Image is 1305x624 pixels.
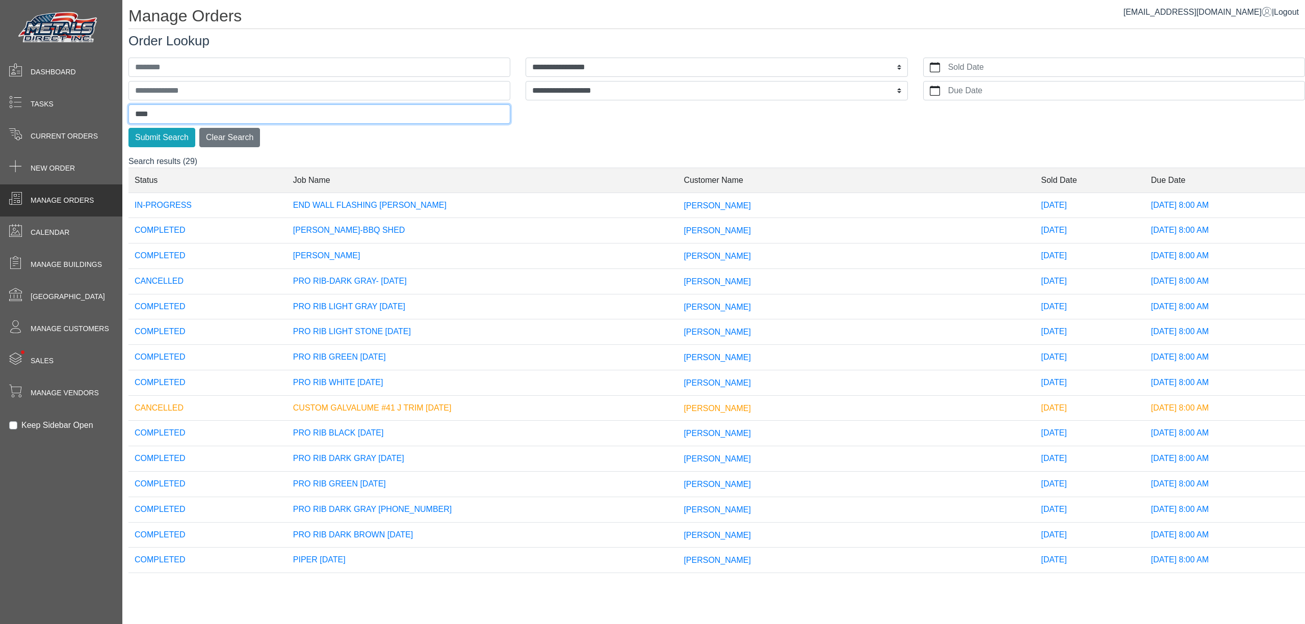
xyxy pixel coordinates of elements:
[287,497,678,522] td: PRO RIB DARK GRAY [PHONE_NUMBER]
[287,395,678,421] td: CUSTOM GALVALUME #41 J TRIM [DATE]
[1145,395,1305,421] td: [DATE] 8:00 AM
[1035,218,1144,243] td: [DATE]
[31,356,54,366] span: Sales
[287,268,678,294] td: PRO RIB-DARK GRAY- [DATE]
[128,548,287,573] td: COMPLETED
[1124,8,1272,16] a: [EMAIL_ADDRESS][DOMAIN_NAME]
[128,243,287,269] td: COMPLETED
[684,378,751,387] span: [PERSON_NAME]
[1035,345,1144,370] td: [DATE]
[1145,218,1305,243] td: [DATE] 8:00 AM
[1145,573,1305,599] td: [DATE] 8:00 AM
[684,277,751,286] span: [PERSON_NAME]
[1145,522,1305,548] td: [DATE] 8:00 AM
[128,421,287,446] td: COMPLETED
[1035,395,1144,421] td: [DATE]
[31,259,102,270] span: Manage Buildings
[1035,497,1144,522] td: [DATE]
[684,302,751,311] span: [PERSON_NAME]
[1035,294,1144,319] td: [DATE]
[1274,8,1299,16] span: Logout
[287,319,678,345] td: PRO RIB LIGHT STONE [DATE]
[1035,446,1144,472] td: [DATE]
[287,168,678,193] td: Job Name
[31,131,98,142] span: Current Orders
[946,58,1304,76] label: Sold Date
[31,99,54,110] span: Tasks
[15,9,102,47] img: Metals Direct Inc Logo
[128,128,195,147] button: Submit Search
[287,345,678,370] td: PRO RIB GREEN [DATE]
[128,573,287,599] td: COMPLETED
[31,323,109,334] span: Manage Customers
[21,419,93,431] label: Keep Sidebar Open
[128,155,1305,575] div: Search results (29)
[1145,421,1305,446] td: [DATE] 8:00 AM
[946,82,1304,100] label: Due Date
[1035,243,1144,269] td: [DATE]
[1145,446,1305,472] td: [DATE] 8:00 AM
[1145,193,1305,218] td: [DATE] 8:00 AM
[128,446,287,472] td: COMPLETED
[31,163,75,174] span: New Order
[287,472,678,497] td: PRO RIB GREEN [DATE]
[287,193,678,218] td: END WALL FLASHING [PERSON_NAME]
[287,548,678,573] td: PIPER [DATE]
[31,388,99,398] span: Manage Vendors
[128,6,1305,29] h1: Manage Orders
[1145,472,1305,497] td: [DATE] 8:00 AM
[1145,345,1305,370] td: [DATE] 8:00 AM
[1124,6,1299,18] div: |
[1145,370,1305,395] td: [DATE] 8:00 AM
[684,556,751,564] span: [PERSON_NAME]
[684,429,751,438] span: [PERSON_NAME]
[1035,319,1144,345] td: [DATE]
[684,454,751,463] span: [PERSON_NAME]
[128,218,287,243] td: COMPLETED
[128,497,287,522] td: COMPLETED
[677,168,1035,193] td: Customer Name
[128,33,1305,49] h3: Order Lookup
[924,82,946,100] button: calendar
[287,573,678,599] td: PRO RIB DARK GRAY [DATE]
[128,294,287,319] td: COMPLETED
[1035,268,1144,294] td: [DATE]
[684,480,751,489] span: [PERSON_NAME]
[1035,370,1144,395] td: [DATE]
[1145,548,1305,573] td: [DATE] 8:00 AM
[128,522,287,548] td: COMPLETED
[287,243,678,269] td: [PERSON_NAME]
[10,336,36,369] span: •
[1035,193,1144,218] td: [DATE]
[1145,497,1305,522] td: [DATE] 8:00 AM
[128,319,287,345] td: COMPLETED
[930,62,940,72] svg: calendar
[128,193,287,218] td: IN-PROGRESS
[1145,268,1305,294] td: [DATE] 8:00 AM
[684,403,751,412] span: [PERSON_NAME]
[128,472,287,497] td: COMPLETED
[287,522,678,548] td: PRO RIB DARK BROWN [DATE]
[1035,548,1144,573] td: [DATE]
[930,86,940,96] svg: calendar
[287,294,678,319] td: PRO RIB LIGHT GRAY [DATE]
[128,395,287,421] td: CANCELLED
[924,58,946,76] button: calendar
[1145,294,1305,319] td: [DATE] 8:00 AM
[31,67,76,77] span: Dashboard
[1035,472,1144,497] td: [DATE]
[128,168,287,193] td: Status
[1035,573,1144,599] td: [DATE]
[287,446,678,472] td: PRO RIB DARK GRAY [DATE]
[684,353,751,362] span: [PERSON_NAME]
[287,218,678,243] td: [PERSON_NAME]-BBQ SHED
[128,345,287,370] td: COMPLETED
[31,195,94,206] span: Manage Orders
[1035,421,1144,446] td: [DATE]
[1145,168,1305,193] td: Due Date
[287,370,678,395] td: PRO RIB WHITE [DATE]
[1145,319,1305,345] td: [DATE] 8:00 AM
[31,227,69,238] span: Calendar
[1035,522,1144,548] td: [DATE]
